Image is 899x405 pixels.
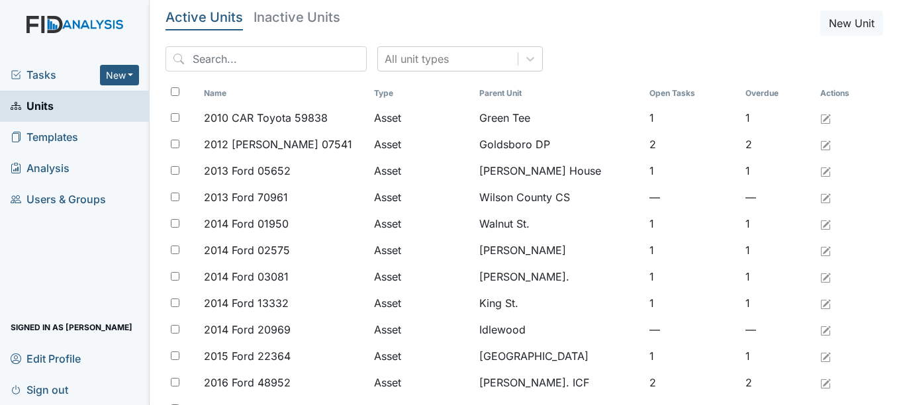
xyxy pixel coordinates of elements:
[820,136,831,152] a: Edit
[820,110,831,126] a: Edit
[820,348,831,364] a: Edit
[204,295,289,311] span: 2014 Ford 13332
[204,375,291,390] span: 2016 Ford 48952
[11,317,132,337] span: Signed in as [PERSON_NAME]
[11,67,100,83] a: Tasks
[474,157,644,184] td: [PERSON_NAME] House
[204,216,289,232] span: 2014 Ford 01950
[644,369,741,396] td: 2
[204,242,290,258] span: 2014 Ford 02575
[204,269,289,285] span: 2014 Ford 03081
[204,163,291,179] span: 2013 Ford 05652
[166,11,243,24] h5: Active Units
[204,189,288,205] span: 2013 Ford 70961
[644,184,741,210] td: —
[740,237,815,263] td: 1
[474,82,644,105] th: Toggle SortBy
[369,82,474,105] th: Toggle SortBy
[820,295,831,311] a: Edit
[369,237,474,263] td: Asset
[204,322,291,337] span: 2014 Ford 20969
[11,189,106,210] span: Users & Groups
[385,51,449,67] div: All unit types
[820,163,831,179] a: Edit
[474,210,644,237] td: Walnut St.
[644,316,741,343] td: —
[820,11,883,36] button: New Unit
[644,290,741,316] td: 1
[369,290,474,316] td: Asset
[820,375,831,390] a: Edit
[474,343,644,369] td: [GEOGRAPHIC_DATA]
[820,189,831,205] a: Edit
[820,242,831,258] a: Edit
[474,369,644,396] td: [PERSON_NAME]. ICF
[644,105,741,131] td: 1
[204,136,352,152] span: 2012 [PERSON_NAME] 07541
[11,348,81,369] span: Edit Profile
[166,46,367,71] input: Search...
[820,269,831,285] a: Edit
[644,131,741,157] td: 2
[474,290,644,316] td: King St.
[474,131,644,157] td: Goldsboro DP
[204,110,328,126] span: 2010 CAR Toyota 59838
[474,105,644,131] td: Green Tee
[11,127,78,148] span: Templates
[474,316,644,343] td: Idlewood
[369,105,474,131] td: Asset
[644,343,741,369] td: 1
[100,65,140,85] button: New
[740,105,815,131] td: 1
[474,184,644,210] td: Wilson County CS
[740,131,815,157] td: 2
[740,263,815,290] td: 1
[369,184,474,210] td: Asset
[820,216,831,232] a: Edit
[740,290,815,316] td: 1
[740,184,815,210] td: —
[369,131,474,157] td: Asset
[740,316,815,343] td: —
[199,82,369,105] th: Toggle SortBy
[740,210,815,237] td: 1
[369,263,474,290] td: Asset
[11,379,68,400] span: Sign out
[820,322,831,337] a: Edit
[644,157,741,184] td: 1
[644,237,741,263] td: 1
[254,11,340,24] h5: Inactive Units
[369,157,474,184] td: Asset
[644,82,741,105] th: Toggle SortBy
[740,369,815,396] td: 2
[11,96,54,116] span: Units
[740,157,815,184] td: 1
[369,343,474,369] td: Asset
[369,369,474,396] td: Asset
[815,82,881,105] th: Actions
[644,210,741,237] td: 1
[644,263,741,290] td: 1
[11,158,70,179] span: Analysis
[740,82,815,105] th: Toggle SortBy
[171,87,179,96] input: Toggle All Rows Selected
[369,210,474,237] td: Asset
[474,263,644,290] td: [PERSON_NAME].
[740,343,815,369] td: 1
[369,316,474,343] td: Asset
[204,348,291,364] span: 2015 Ford 22364
[474,237,644,263] td: [PERSON_NAME]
